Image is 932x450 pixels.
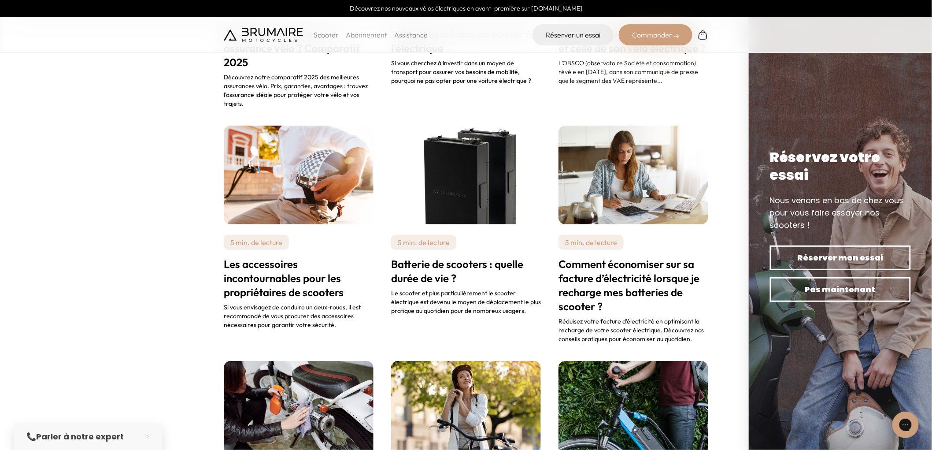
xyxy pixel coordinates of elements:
[224,73,374,108] div: Découvrez notre comparatif 2025 des meilleures assurances vélo. Prix, garanties, avantages : trou...
[698,30,708,40] img: Panier
[391,257,541,285] h2: Batterie de scooters : quelle durée de vie ?
[346,30,387,39] a: Abonnement
[558,126,708,224] img: img-1745842798045_9f8463e6-80e2-4092-84dd-c5b11a77499a.jpg
[224,257,374,299] h2: Les accessoires incontournables pour les propriétaires de scooters
[100,51,107,58] img: tab_keywords_by_traffic_grey.svg
[558,235,624,250] p: 5 min. de lecture
[558,59,708,85] p: L’OBSCO (observatoire Société et consommation) révèle en [DATE], dans son communiqué de presse qu...
[314,30,339,40] p: Scooter
[558,257,708,313] h2: Comment économiser sur sa facture d’électricité lorsque je recharge mes batteries de scooter ?
[674,33,679,39] img: right-arrow-2.png
[224,126,374,224] img: young-african-man-sitting-modern-motorbike-holding-moto-helmet-outdoors.jpg
[888,409,923,441] iframe: Gorgias live chat messenger
[391,235,456,250] p: 5 min. de lecture
[14,23,21,30] img: website_grey.svg
[558,126,708,343] a: 5 min. de lecture Comment économiser sur sa facture d’électricité lorsque je recharge mes batteri...
[224,126,374,343] a: 5 min. de lecture Les accessoires incontournables pour les propriétaires de scooters Si vous envi...
[110,52,135,58] div: Mots-clés
[558,317,708,343] div: Réduisez votre facture d’électricité en optimisant la recharge de votre scooter électrique. Décou...
[14,14,21,21] img: logo_orange.svg
[391,289,541,315] div: Le scooter et plus particulièrement le scooter électrique est devenu le moyen de déplacement le p...
[36,51,43,58] img: tab_domain_overview_orange.svg
[391,126,541,343] a: 5 min. de lecture Batterie de scooters : quelle durée de vie ? Le scooter et plus particulièremen...
[224,303,374,329] div: Si vous envisagez de conduire un deux-roues, il est recommandé de vous procurer des accessoires n...
[391,59,541,85] div: Si vous cherchez à investir dans un moyen de transport pour assurer vos besoins de mobilité, pour...
[394,30,428,39] a: Assistance
[391,126,541,224] img: Batterie_Brumaire_0129cece-069f-424e-bdc0-8e8b409c801a.jpg
[619,24,692,45] div: Commander
[25,14,43,21] div: v 4.0.25
[23,23,100,30] div: Domaine: [DOMAIN_NAME]
[224,28,303,42] img: Brumaire Motocycles
[224,235,289,250] p: 5 min. de lecture
[533,24,614,45] a: Réserver un essai
[45,52,68,58] div: Domaine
